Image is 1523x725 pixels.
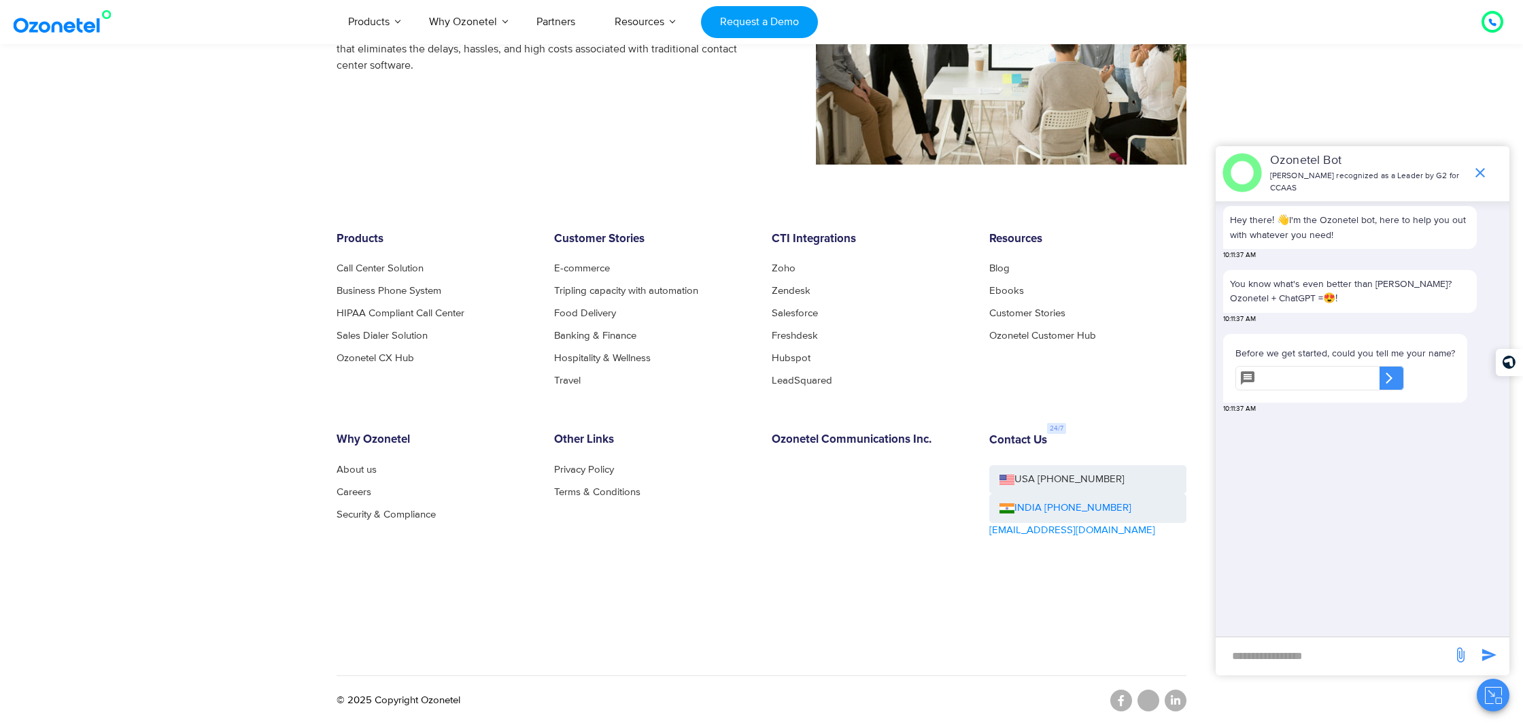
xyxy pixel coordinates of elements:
p: Ozonetel Bot [1270,152,1465,170]
span: end chat or minimize [1467,159,1494,186]
a: Security & Compliance [337,509,436,520]
span: 10:11:37 AM [1223,404,1256,414]
p: Before we get started, could you tell me your name? [1235,346,1455,360]
a: Hubspot [772,353,810,363]
a: E-commerce [554,263,610,273]
a: Zoho [772,263,795,273]
img: us-flag.png [999,475,1014,485]
a: HIPAA Compliant Call Center [337,308,464,318]
p: Hey there I'm the Ozonetel bot, here to help you out with whatever you need! [1230,213,1470,242]
a: INDIA [PHONE_NUMBER] [999,501,1131,516]
a: Food Delivery [554,308,616,318]
a: Tripling capacity with automation [554,286,698,296]
h6: Contact Us [989,434,1047,448]
h6: Customer Stories [554,233,751,246]
h6: Resources [989,233,1186,246]
img: header [1222,153,1262,192]
span: send message [1447,641,1474,669]
a: Blog [989,263,1010,273]
a: [EMAIL_ADDRESS][DOMAIN_NAME] [989,523,1155,539]
button: Close chat [1477,679,1509,711]
a: Ebooks [989,286,1024,296]
span: send message [1475,641,1503,669]
a: Banking & Finance [554,331,636,341]
a: Terms & Conditions [554,487,640,497]
a: Business Phone System [337,286,441,296]
p: You know what's even better than [PERSON_NAME]? Ozonetel + ChatGPT = [1230,277,1470,306]
span: 10:11:37 AM [1223,314,1256,324]
a: Careers [337,487,371,497]
a: Hospitality & Wellness [554,353,651,363]
p: © 2025 Copyright Ozonetel [337,693,460,709]
a: Zendesk [772,286,810,296]
a: LeadSquared [772,375,832,386]
a: Customer Stories [989,308,1065,318]
a: About us [337,465,377,475]
a: Call Center Solution [337,263,424,273]
img: ind-flag.png [999,503,1014,513]
a: Request a Demo [701,6,817,38]
span: ! 👋 [1272,214,1289,226]
a: Salesforce [772,308,818,318]
a: USA [PHONE_NUMBER] [989,465,1186,494]
a: Ozonetel CX Hub [337,353,414,363]
p: [PERSON_NAME] recognized as a Leader by G2 for CCAAS [1270,170,1465,195]
div: new-msg-input [1222,644,1445,669]
a: Ozonetel Customer Hub [989,331,1096,341]
h6: Ozonetel Communications Inc. [772,433,969,447]
a: Travel [554,375,581,386]
h6: Products [337,233,534,246]
h6: Why Ozonetel [337,433,534,447]
span: 10:11:37 AM [1223,250,1256,260]
h6: CTI Integrations [772,233,969,246]
a: Freshdesk [772,331,818,341]
h6: Other Links [554,433,751,447]
a: Sales Dialer Solution [337,331,428,341]
span: 😍! [1323,292,1337,305]
a: Privacy Policy [554,465,614,475]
